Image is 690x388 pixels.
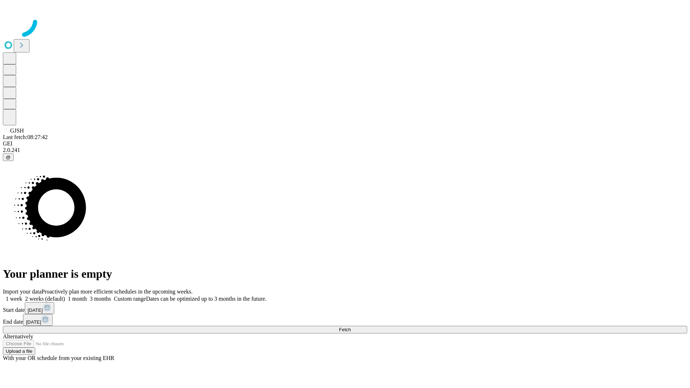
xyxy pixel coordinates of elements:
[25,296,65,302] span: 2 weeks (default)
[26,319,41,325] span: [DATE]
[3,347,35,355] button: Upload a file
[3,134,48,140] span: Last fetch: 08:27:42
[3,153,14,161] button: @
[3,267,687,281] h1: Your planner is empty
[3,288,42,295] span: Import your data
[42,288,193,295] span: Proactively plan more efficient schedules in the upcoming weeks.
[68,296,87,302] span: 1 month
[3,326,687,333] button: Fetch
[90,296,111,302] span: 3 months
[3,314,687,326] div: End date
[339,327,351,332] span: Fetch
[3,333,33,339] span: Alternatively
[114,296,146,302] span: Custom range
[10,128,24,134] span: GJSH
[146,296,266,302] span: Dates can be optimized up to 3 months in the future.
[23,314,52,326] button: [DATE]
[25,302,54,314] button: [DATE]
[28,308,43,313] span: [DATE]
[3,302,687,314] div: Start date
[6,154,11,160] span: @
[3,355,114,361] span: With your OR schedule from your existing EHR
[3,147,687,153] div: 2.0.241
[3,140,687,147] div: GEI
[6,296,22,302] span: 1 week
